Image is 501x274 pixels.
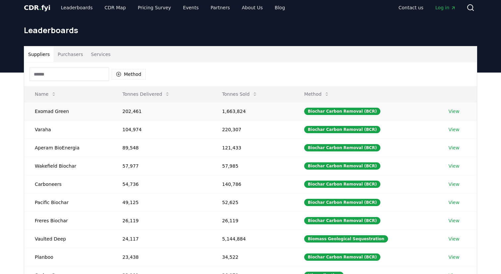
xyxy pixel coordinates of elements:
div: Biochar Carbon Removal (BCR) [304,162,380,170]
td: Vaulted Deep [24,230,112,248]
a: View [448,144,459,151]
a: View [448,181,459,188]
div: Biochar Carbon Removal (BCR) [304,144,380,151]
td: 220,307 [211,120,294,138]
a: Blog [269,2,290,14]
div: Biochar Carbon Removal (BCR) [304,253,380,261]
td: 140,786 [211,175,294,193]
a: View [448,199,459,206]
a: Partners [205,2,235,14]
a: Events [178,2,204,14]
button: Services [87,46,115,62]
nav: Main [393,2,461,14]
td: Varaha [24,120,112,138]
a: View [448,217,459,224]
button: Method [299,87,335,101]
a: CDR.fyi [24,3,50,12]
div: Biomass Geological Sequestration [304,235,388,243]
button: Tonnes Sold [217,87,263,101]
td: 89,548 [112,138,211,157]
td: Pacific Biochar [24,193,112,211]
span: Log in [435,4,456,11]
a: Leaderboards [56,2,98,14]
a: View [448,163,459,169]
button: Method [112,69,146,80]
td: 26,119 [211,211,294,230]
td: 5,144,884 [211,230,294,248]
div: Biochar Carbon Removal (BCR) [304,199,380,206]
td: 1,663,824 [211,102,294,120]
span: CDR fyi [24,4,50,12]
td: Freres Biochar [24,211,112,230]
nav: Main [56,2,290,14]
a: Pricing Survey [133,2,176,14]
td: Wakefield Biochar [24,157,112,175]
a: Contact us [393,2,429,14]
div: Biochar Carbon Removal (BCR) [304,217,380,224]
td: Aperam BioEnergia [24,138,112,157]
div: Biochar Carbon Removal (BCR) [304,181,380,188]
td: Exomad Green [24,102,112,120]
button: Purchasers [54,46,87,62]
td: Planboo [24,248,112,266]
td: 121,433 [211,138,294,157]
a: About Us [237,2,268,14]
td: 24,117 [112,230,211,248]
h1: Leaderboards [24,25,477,35]
td: Carboneers [24,175,112,193]
div: Biochar Carbon Removal (BCR) [304,126,380,133]
button: Name [29,87,62,101]
a: CDR Map [99,2,131,14]
td: 26,119 [112,211,211,230]
td: 202,461 [112,102,211,120]
td: 57,977 [112,157,211,175]
td: 104,974 [112,120,211,138]
td: 49,125 [112,193,211,211]
td: 34,522 [211,248,294,266]
a: Log in [430,2,461,14]
button: Suppliers [24,46,54,62]
td: 54,736 [112,175,211,193]
td: 23,438 [112,248,211,266]
button: Tonnes Delivered [117,87,175,101]
a: View [448,108,459,115]
td: 57,985 [211,157,294,175]
a: View [448,254,459,260]
span: . [39,4,41,12]
div: Biochar Carbon Removal (BCR) [304,108,380,115]
td: 52,625 [211,193,294,211]
a: View [448,236,459,242]
a: View [448,126,459,133]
